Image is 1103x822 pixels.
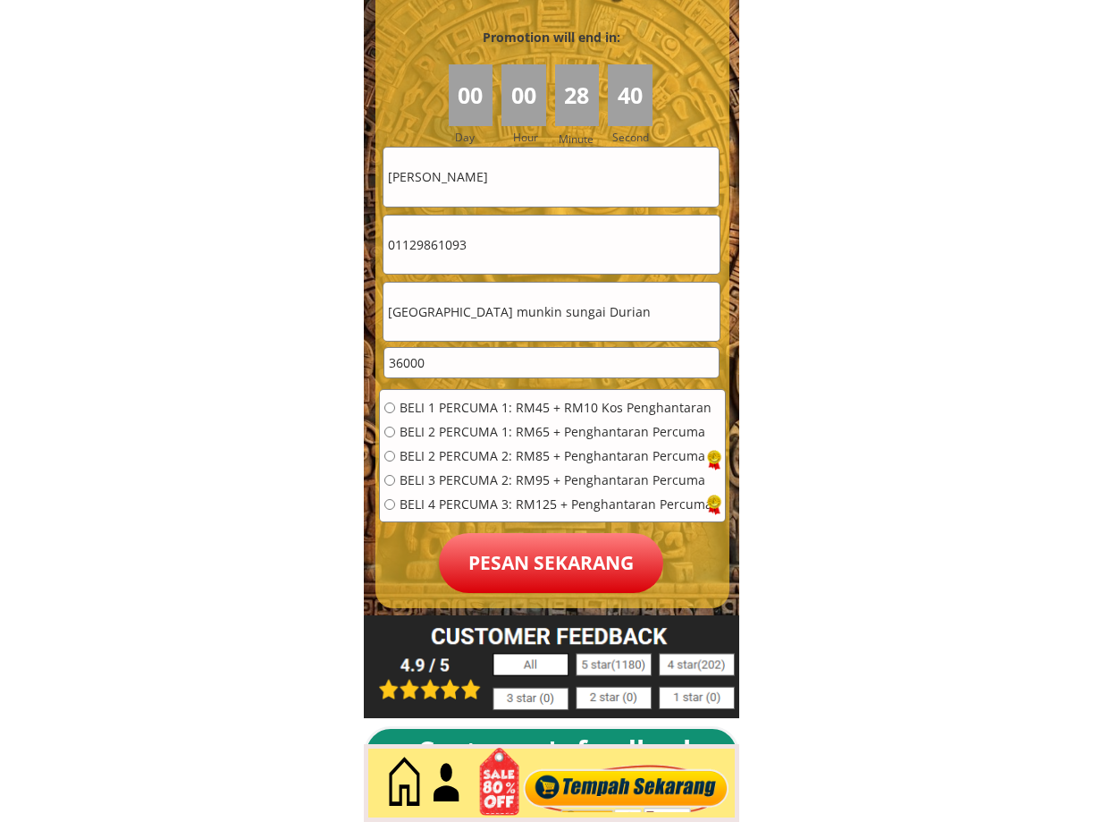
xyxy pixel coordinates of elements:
[400,498,712,511] span: BELI 4 PERCUMA 3: RM125 + Penghantaran Percuma
[384,348,718,377] input: Zipcode
[400,474,712,487] span: BELI 3 PERCUMA 2: RM95 + Penghantaran Percuma
[559,131,598,148] h3: Minute
[400,402,712,414] span: BELI 1 PERCUMA 1: RM45 + RM10 Kos Penghantaran
[400,426,712,438] span: BELI 2 PERCUMA 1: RM65 + Penghantaran Percuma
[612,129,656,146] h3: Second
[513,129,551,146] h3: Hour
[455,129,500,146] h3: Day
[383,148,719,206] input: Nama
[450,28,653,47] h3: Promotion will end in:
[383,216,719,274] input: Telefon
[439,533,663,593] p: Pesan sekarang
[400,450,712,462] span: BELI 2 PERCUMA 2: RM85 + Penghantaran Percuma
[417,729,714,772] div: Customer's feedback
[383,283,719,341] input: Alamat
